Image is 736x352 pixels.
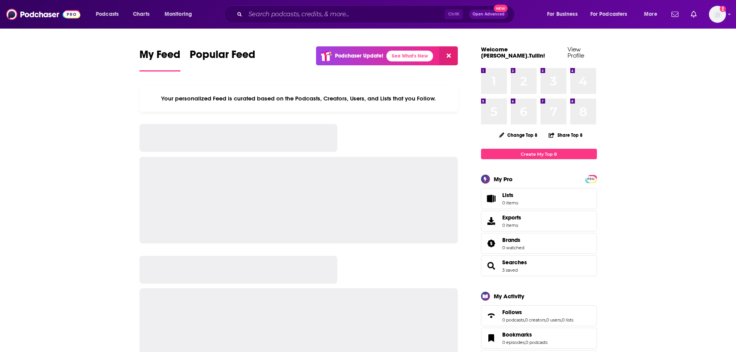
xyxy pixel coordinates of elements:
[484,216,499,226] span: Exports
[502,317,524,323] a: 0 podcasts
[709,6,726,23] button: Show profile menu
[547,9,578,20] span: For Business
[481,188,597,209] a: Lists
[502,259,527,266] a: Searches
[668,8,682,21] a: Show notifications dropdown
[644,9,657,20] span: More
[590,9,627,20] span: For Podcasters
[190,48,255,71] a: Popular Feed
[445,9,463,19] span: Ctrl K
[139,48,180,71] a: My Feed
[546,317,561,323] a: 0 users
[473,12,505,16] span: Open Advanced
[139,85,458,112] div: Your personalized Feed is curated based on the Podcasts, Creators, Users, and Lists that you Follow.
[231,5,522,23] div: Search podcasts, credits, & more...
[561,317,562,323] span: ,
[502,236,520,243] span: Brands
[502,192,513,199] span: Lists
[481,328,597,349] span: Bookmarks
[481,233,597,254] span: Brands
[502,267,518,273] a: 3 saved
[484,333,499,343] a: Bookmarks
[502,340,525,345] a: 0 episodes
[335,53,383,59] p: Podchaser Update!
[502,200,518,206] span: 0 items
[562,317,573,323] a: 0 lists
[128,8,154,20] a: Charts
[469,10,508,19] button: Open AdvancedNew
[585,8,639,20] button: open menu
[481,305,597,326] span: Follows
[688,8,700,21] a: Show notifications dropdown
[502,192,518,199] span: Lists
[720,6,726,12] svg: Add a profile image
[481,46,545,59] a: Welcome [PERSON_NAME].Tullin!
[6,7,80,22] img: Podchaser - Follow, Share and Rate Podcasts
[639,8,667,20] button: open menu
[568,46,584,59] a: View Profile
[165,9,192,20] span: Monitoring
[494,5,508,12] span: New
[90,8,129,20] button: open menu
[245,8,445,20] input: Search podcasts, credits, & more...
[502,245,524,250] a: 0 watched
[502,331,547,338] a: Bookmarks
[386,51,433,61] a: See What's New
[525,317,546,323] a: 0 creators
[484,193,499,204] span: Lists
[481,211,597,231] a: Exports
[494,292,524,300] div: My Activity
[495,130,542,140] button: Change Top 8
[548,128,583,143] button: Share Top 8
[502,214,521,221] span: Exports
[502,309,573,316] a: Follows
[484,238,499,249] a: Brands
[481,149,597,159] a: Create My Top 8
[159,8,202,20] button: open menu
[502,309,522,316] span: Follows
[481,255,597,276] span: Searches
[502,223,521,228] span: 0 items
[96,9,119,20] span: Podcasts
[139,48,180,66] span: My Feed
[494,175,513,183] div: My Pro
[546,317,546,323] span: ,
[586,176,596,182] a: PRO
[502,331,532,338] span: Bookmarks
[542,8,587,20] button: open menu
[525,340,525,345] span: ,
[709,6,726,23] span: Logged in as Maria.Tullin
[709,6,726,23] img: User Profile
[502,236,524,243] a: Brands
[133,9,150,20] span: Charts
[525,340,547,345] a: 0 podcasts
[484,310,499,321] a: Follows
[190,48,255,66] span: Popular Feed
[484,260,499,271] a: Searches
